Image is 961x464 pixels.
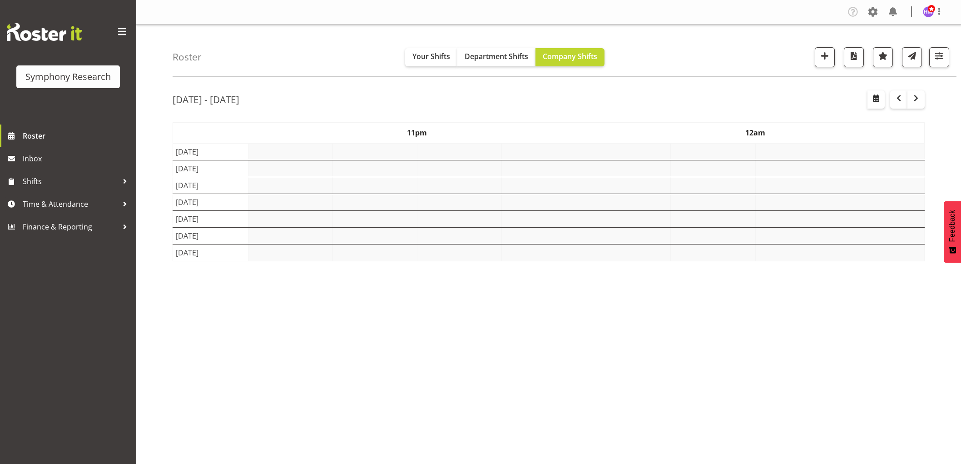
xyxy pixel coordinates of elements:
[465,51,528,61] span: Department Shifts
[929,47,949,67] button: Filter Shifts
[173,94,239,105] h2: [DATE] - [DATE]
[873,47,893,67] button: Highlight an important date within the roster.
[173,194,248,210] td: [DATE]
[23,152,132,165] span: Inbox
[248,122,586,143] th: 11pm
[412,51,450,61] span: Your Shifts
[586,122,925,143] th: 12am
[902,47,922,67] button: Send a list of all shifts for the selected filtered period to all rostered employees.
[23,220,118,234] span: Finance & Reporting
[23,197,118,211] span: Time & Attendance
[173,210,248,227] td: [DATE]
[815,47,835,67] button: Add a new shift
[23,175,118,188] span: Shifts
[944,201,961,263] button: Feedback - Show survey
[173,143,248,160] td: [DATE]
[543,51,597,61] span: Company Shifts
[173,244,248,261] td: [DATE]
[25,70,111,84] div: Symphony Research
[173,227,248,244] td: [DATE]
[948,210,956,242] span: Feedback
[923,6,934,17] img: hitesh-makan1261.jpg
[7,23,82,41] img: Rosterit website logo
[457,48,535,66] button: Department Shifts
[173,52,202,62] h4: Roster
[405,48,457,66] button: Your Shifts
[23,129,132,143] span: Roster
[867,90,885,109] button: Select a specific date within the roster.
[844,47,864,67] button: Download a PDF of the roster according to the set date range.
[535,48,604,66] button: Company Shifts
[173,160,248,177] td: [DATE]
[173,177,248,194] td: [DATE]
